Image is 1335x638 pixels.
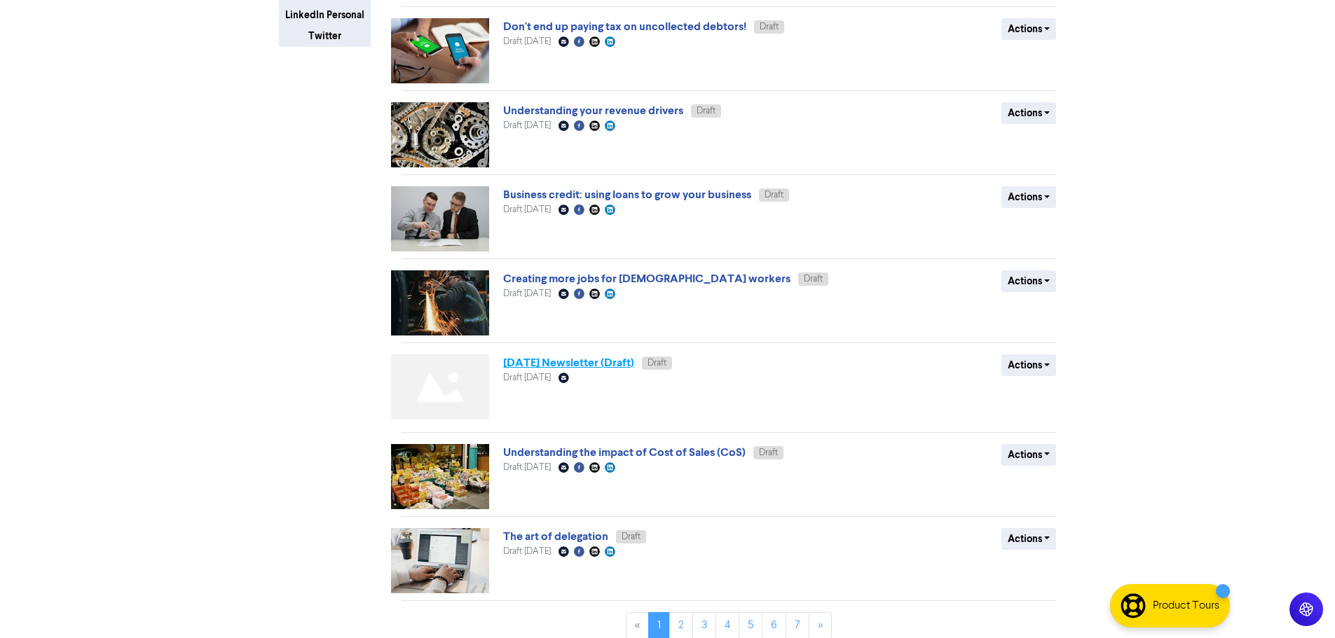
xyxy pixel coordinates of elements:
[503,272,790,286] a: Creating more jobs for [DEMOGRAPHIC_DATA] workers
[1001,102,1057,124] button: Actions
[760,22,779,32] span: Draft
[759,448,778,457] span: Draft
[1001,444,1057,466] button: Actions
[1001,528,1057,550] button: Actions
[391,18,489,83] img: image_1755057137205.jpg
[503,356,634,370] a: [DATE] Newsletter (Draft)
[503,289,551,298] span: Draft [DATE]
[503,37,551,46] span: Draft [DATE]
[503,547,551,556] span: Draft [DATE]
[503,373,551,382] span: Draft [DATE]
[503,20,746,34] a: Don't end up paying tax on uncollected debtors!
[391,270,489,335] img: image_1755057128016.jpg
[279,25,371,47] button: Twitter
[391,186,489,251] img: image_1755057131289.jpg
[391,354,489,419] img: Not found
[503,188,751,202] a: Business credit: using loans to grow your business
[503,463,551,472] span: Draft [DATE]
[503,445,746,459] a: Understanding the impact of Cost of Sales (CoS)
[391,102,489,167] img: image_1755057134491.jpg
[1001,18,1057,40] button: Actions
[765,190,783,200] span: Draft
[1001,354,1057,376] button: Actions
[622,532,641,541] span: Draft
[1265,571,1335,638] iframe: Chat Widget
[804,275,823,284] span: Draft
[1001,186,1057,208] button: Actions
[279,4,371,26] button: LinkedIn Personal
[648,359,666,368] span: Draft
[503,205,551,214] span: Draft [DATE]
[503,121,551,130] span: Draft [DATE]
[391,444,489,509] img: image_1753887927699.jpg
[697,106,716,116] span: Draft
[503,104,683,118] a: Understanding your revenue drivers
[391,528,489,593] img: image_1753887930029.jpg
[1001,270,1057,292] button: Actions
[503,529,608,543] a: The art of delegation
